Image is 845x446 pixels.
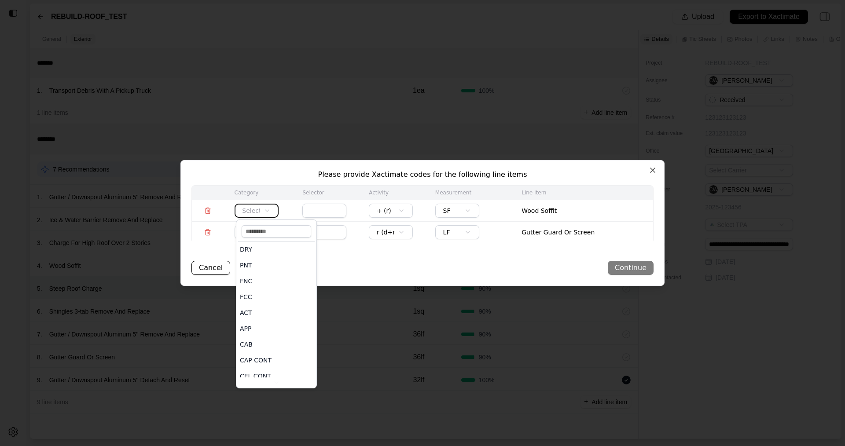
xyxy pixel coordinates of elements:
span: FNC [240,277,252,285]
span: CEL CONT [240,372,271,380]
span: DRY [240,245,252,254]
span: CAB [240,340,253,349]
span: PNT [240,261,252,270]
span: APP [240,324,251,333]
span: ACT [240,308,252,317]
span: FCC [240,292,252,301]
span: CAP CONT [240,356,272,365]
